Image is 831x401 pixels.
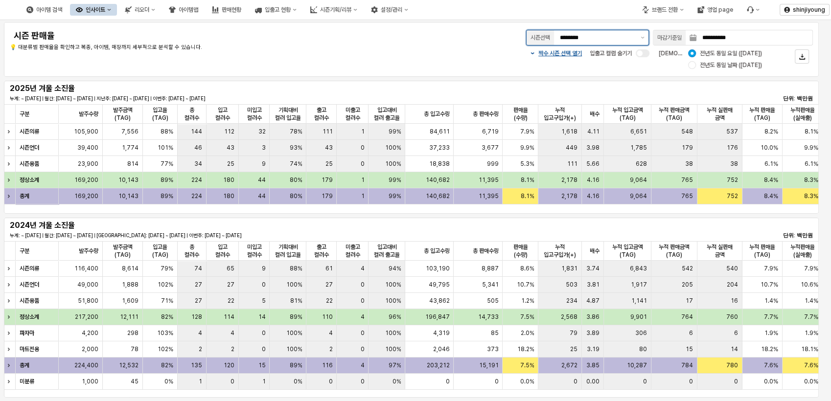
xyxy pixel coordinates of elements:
[590,50,632,57] span: 입출고 컬럼 숨기기
[261,144,265,152] span: 3
[685,160,693,168] span: 38
[741,4,765,16] div: Menu item 6
[20,297,39,304] strong: 시즌용품
[727,281,738,289] span: 204
[191,192,202,200] span: 224
[520,160,534,168] span: 5.3%
[586,160,600,168] span: 5.66
[681,192,693,200] span: 765
[286,281,302,289] span: 100%
[325,160,332,168] span: 25
[249,4,302,16] div: 입출고 현황
[10,95,545,102] p: 누계: ~ [DATE] | 월간: [DATE] ~ [DATE] | 지난주: [DATE] ~ [DATE] | 이번주: [DATE] ~ [DATE]
[530,49,582,57] button: 짝수 시즌 선택 열기
[121,128,138,135] span: 7,556
[636,4,690,16] div: 브랜드 전환
[122,297,138,305] span: 1,609
[4,172,17,188] div: Expand row
[79,110,98,118] span: 발주수량
[655,243,693,259] span: 누적 판매금액(TAG)
[310,106,332,122] span: 출고 컬러수
[157,329,173,337] span: 103%
[4,341,17,357] div: Expand row
[726,128,738,135] span: 537
[261,281,265,289] span: 0
[257,176,265,184] span: 44
[20,160,39,167] strong: 시즌용품
[360,281,364,289] span: 0
[801,281,818,289] span: 10.6%
[520,265,534,272] span: 8.6%
[20,265,39,272] strong: 시즌의류
[385,297,401,305] span: 100%
[587,192,600,200] span: 4.16
[780,4,830,16] button: shinjiyoung
[4,293,17,309] div: Expand row
[36,6,62,13] div: 아이템 검색
[21,4,68,16] button: 아이템 검색
[227,144,234,152] span: 43
[761,144,778,152] span: 10.0%
[222,6,241,13] div: 판매현황
[681,176,693,184] span: 765
[478,176,498,184] span: 11,395
[158,144,173,152] span: 101%
[727,144,738,152] span: 176
[228,297,234,305] span: 22
[289,192,302,200] span: 80%
[321,192,332,200] span: 179
[425,176,449,184] span: 140,682
[20,144,39,151] strong: 시즌언더
[701,243,738,259] span: 누적 실판매 금액
[14,31,341,41] h4: 시즌 판매율
[793,6,825,14] p: shinjiyoung
[764,176,778,184] span: 8.4%
[261,160,265,168] span: 9
[804,192,818,200] span: 8.3%
[119,4,161,16] div: 리오더
[289,313,302,321] span: 89%
[520,176,534,184] span: 8.1%
[70,4,117,16] div: 인사이트
[10,44,345,52] p: 💡 대분류별 판매율을 확인하고 복종, 아이템, 매장까지 세부적으로 분석할 수 있습니다.
[289,144,302,152] span: 93%
[655,106,693,122] span: 누적 판매금액(TAG)
[587,281,600,289] span: 3.81
[657,33,682,43] div: 마감기준일
[586,144,600,152] span: 3.98
[692,4,739,16] button: 영업 page
[182,243,202,259] span: 총 컬러수
[127,329,138,337] span: 298
[542,243,577,259] span: 누적 입고구입가(+)
[566,281,577,289] span: 503
[265,6,291,13] div: 입출고 현황
[761,281,778,289] span: 10.7%
[289,128,302,135] span: 78%
[586,265,600,272] span: 3.74
[372,243,401,259] span: 입고대비 컬러 출고율
[243,106,265,122] span: 미입고 컬러수
[107,106,138,122] span: 발주금액(TAG)
[590,110,600,118] span: 배수
[764,313,778,321] span: 7.7%
[681,313,693,321] span: 764
[4,374,17,389] div: Expand row
[586,313,600,321] span: 3.86
[486,297,498,305] span: 505
[257,192,265,200] span: 44
[630,128,647,135] span: 6,651
[79,247,98,255] span: 발주수량
[4,124,17,139] div: Expand row
[429,297,449,305] span: 43,862
[86,6,105,13] div: 인사이트
[20,177,39,183] strong: 정상소계
[561,192,577,200] span: 2,178
[481,144,498,152] span: 3,677
[726,313,738,321] span: 760
[637,30,648,45] button: 제안 사항 표시
[223,192,234,200] span: 180
[195,297,202,305] span: 27
[20,247,29,255] span: 구분
[195,281,202,289] span: 27
[608,106,647,122] span: 누적 입고금액(TAG)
